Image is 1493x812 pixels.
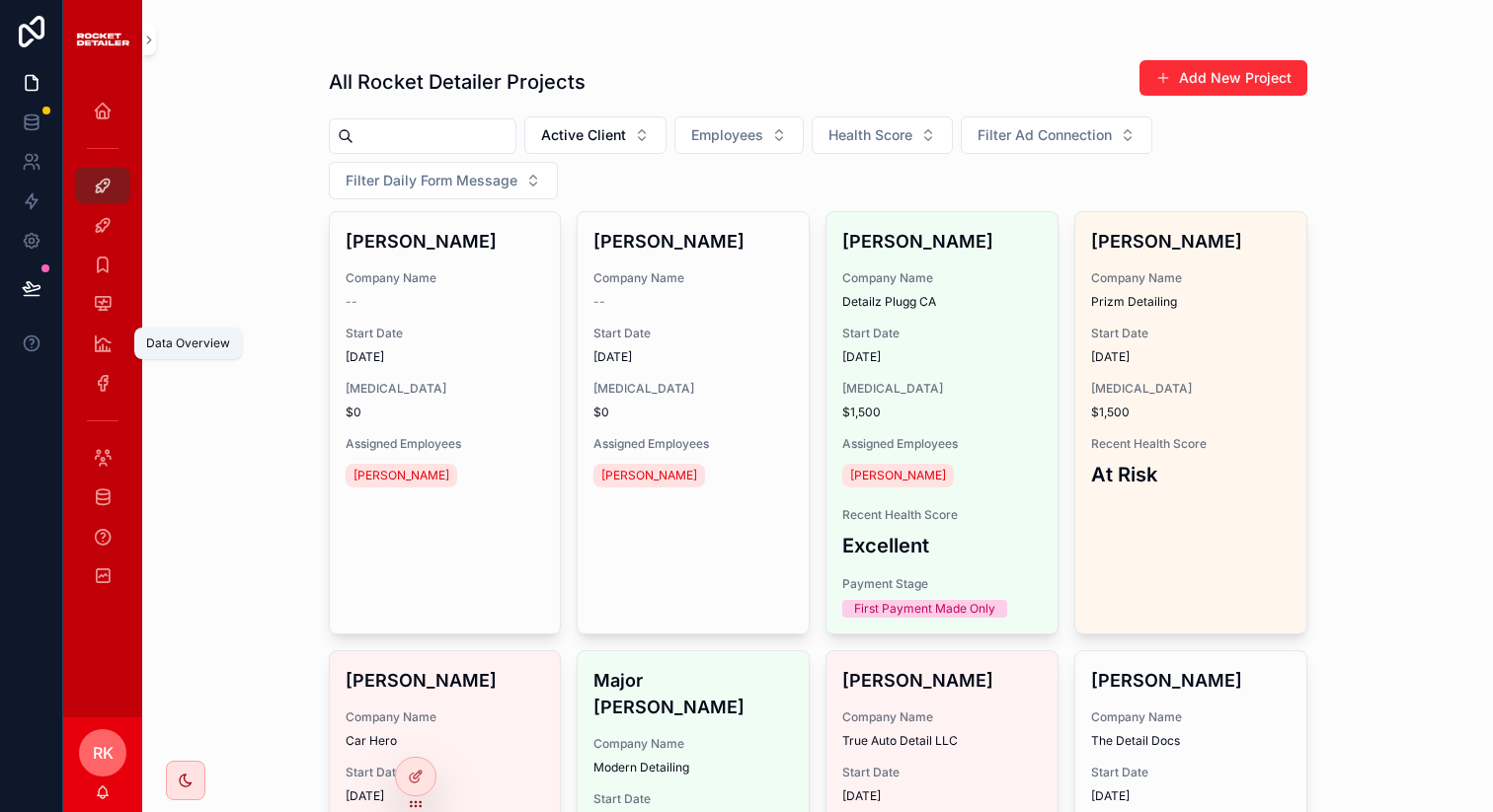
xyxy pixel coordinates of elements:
[812,116,953,154] button: Select Button
[1091,326,1291,341] span: Start Date
[854,600,995,618] div: First Payment Made Only
[691,125,763,145] span: Employees
[593,791,793,807] span: Start Date
[75,28,130,51] img: App logo
[1091,460,1291,489] h3: At Risk
[63,79,142,620] div: scrollable content
[1074,211,1307,634] a: [PERSON_NAME]Company NamePrizm DetailingStart Date[DATE][MEDICAL_DATA]$1,500Recent Health ScoreAt...
[346,381,545,397] span: [MEDICAL_DATA]
[674,116,804,154] button: Select Button
[593,270,793,286] span: Company Name
[842,228,1042,255] h4: [PERSON_NAME]
[593,736,793,752] span: Company Name
[842,576,1042,592] span: Payment Stage
[842,709,1042,725] span: Company Name
[842,405,1042,420] span: $1,500
[842,667,1042,694] h4: [PERSON_NAME]
[593,667,793,720] h4: Major [PERSON_NAME]
[842,464,954,487] a: [PERSON_NAME]
[1091,667,1291,694] h4: [PERSON_NAME]
[601,468,697,483] span: [PERSON_NAME]
[842,270,1042,286] span: Company Name
[842,765,1042,780] span: Start Date
[842,326,1042,341] span: Start Date
[1091,381,1291,397] span: [MEDICAL_DATA]
[1091,788,1291,804] span: [DATE]
[842,733,1042,749] span: True Auto Detail LLC
[593,326,793,341] span: Start Date
[978,125,1112,145] span: Filter Ad Connection
[1091,733,1291,749] span: The Detail Docs
[842,788,1042,804] span: [DATE]
[1091,765,1291,780] span: Start Date
[146,335,230,351] div: Data Overview
[825,211,1059,634] a: [PERSON_NAME]Company NameDetailz Plugg CAStart Date[DATE][MEDICAL_DATA]$1,500Assigned Employees[P...
[842,381,1042,397] span: [MEDICAL_DATA]
[346,405,545,420] span: $0
[842,531,1042,560] h3: Excellent
[593,349,793,365] span: [DATE]
[593,294,605,310] span: --
[593,436,793,452] span: Assigned Employees
[346,349,545,365] span: [DATE]
[346,436,545,452] span: Assigned Employees
[346,326,545,341] span: Start Date
[1091,294,1291,310] span: Prizm Detailing
[1091,436,1291,452] span: Recent Health Score
[346,709,545,725] span: Company Name
[1091,349,1291,365] span: [DATE]
[1091,709,1291,725] span: Company Name
[1091,270,1291,286] span: Company Name
[346,788,545,804] span: [DATE]
[346,270,545,286] span: Company Name
[346,294,357,310] span: --
[850,468,946,483] span: [PERSON_NAME]
[842,507,1042,523] span: Recent Health Score
[346,228,545,255] h4: [PERSON_NAME]
[593,405,793,420] span: $0
[524,116,667,154] button: Select Button
[593,464,705,487] a: [PERSON_NAME]
[346,765,545,780] span: Start Date
[577,211,810,634] a: [PERSON_NAME]Company Name--Start Date[DATE][MEDICAL_DATA]$0Assigned Employees[PERSON_NAME]
[593,228,793,255] h4: [PERSON_NAME]
[93,741,114,765] span: RK
[541,125,626,145] span: Active Client
[346,464,457,487] a: [PERSON_NAME]
[1091,228,1291,255] h4: [PERSON_NAME]
[354,468,449,483] span: [PERSON_NAME]
[329,211,562,634] a: [PERSON_NAME]Company Name--Start Date[DATE][MEDICAL_DATA]$0Assigned Employees[PERSON_NAME]
[346,171,517,190] span: Filter Daily Form Message
[1091,405,1291,420] span: $1,500
[329,162,558,199] button: Select Button
[346,733,545,749] span: Car Hero
[842,349,1042,365] span: [DATE]
[593,381,793,397] span: [MEDICAL_DATA]
[329,68,586,96] h1: All Rocket Detailer Projects
[842,436,1042,452] span: Assigned Employees
[961,116,1152,154] button: Select Button
[593,760,793,775] span: Modern Detailing
[842,294,1042,310] span: Detailz Plugg CA
[346,667,545,694] h4: [PERSON_NAME]
[1139,60,1307,96] button: Add New Project
[828,125,912,145] span: Health Score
